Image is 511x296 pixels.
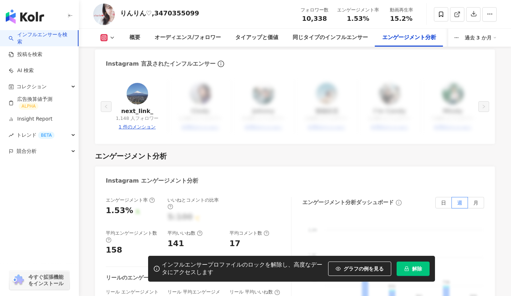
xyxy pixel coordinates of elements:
[230,289,280,295] div: リール 平均いいね数
[235,33,278,42] div: タイアップと価値
[93,4,115,25] img: KOL Avatar
[404,266,409,271] span: lock
[116,115,158,122] div: 1,148 人フォロワー
[9,31,72,45] a: searchインフルエンサーを検索
[129,33,140,42] div: 概要
[412,266,422,272] span: 解除
[344,266,384,272] span: グラフの例を見る
[162,261,325,276] div: インフルエンサープロファイルのロックを解除し、高度なデータにアクセスします
[478,101,489,112] button: right
[119,124,156,130] div: 1 件のメンション
[106,60,216,68] div: Instagram 言及されたインフルエンサー
[6,9,44,24] img: logo
[217,60,225,68] span: info-circle
[106,177,198,185] div: Instagram エンゲージメント分析
[11,274,25,286] img: chrome extension
[9,51,42,58] a: 投稿を検索
[441,200,446,206] span: 日
[457,200,462,206] span: 週
[38,132,55,139] div: BETA
[390,15,412,22] span: 15.2%
[388,6,415,14] div: 動画再生率
[328,262,391,276] button: グラフの例を見る
[106,197,155,203] div: エンゲージメント率
[9,67,34,74] a: AI 検索
[95,151,167,161] div: エンゲージメント分析
[16,143,37,159] span: 競合分析
[106,205,133,216] div: 1.53%
[28,274,67,287] span: 今すぐ拡張機能をインストール
[473,200,478,206] span: 月
[301,6,328,14] div: フォロワー数
[395,199,403,207] span: info-circle
[302,15,327,22] span: 10,338
[167,197,222,210] div: いいねとコメントの比率
[127,83,148,107] a: KOL Avatar
[120,9,199,18] div: りんりん♡,3470355099
[101,101,112,112] button: left
[121,107,153,115] a: next_link_
[127,83,148,104] img: KOL Avatar
[167,238,184,249] div: 141
[302,199,394,206] div: エンゲージメント分析ダッシュボード
[106,245,122,256] div: 158
[106,230,160,243] div: 平均エンゲージメント数
[9,116,52,123] a: Insight Report
[230,230,269,236] div: 平均コメント数
[293,33,368,42] div: 同じタイプのインフルエンサー
[397,262,430,276] button: 解除
[337,6,379,14] div: エンゲージメント率
[9,96,73,110] a: 広告換算値予測ALPHA
[9,133,14,138] span: rise
[347,15,369,22] span: 1.53%
[16,79,47,95] span: コレクション
[16,127,55,143] span: トレンド
[465,32,497,43] div: 過去 3 か月
[155,33,221,42] div: オーディエンス/フォロワー
[230,238,241,249] div: 17
[9,271,70,290] a: chrome extension今すぐ拡張機能をインストール
[382,33,436,42] div: エンゲージメント分析
[167,230,203,236] div: 平均いいね数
